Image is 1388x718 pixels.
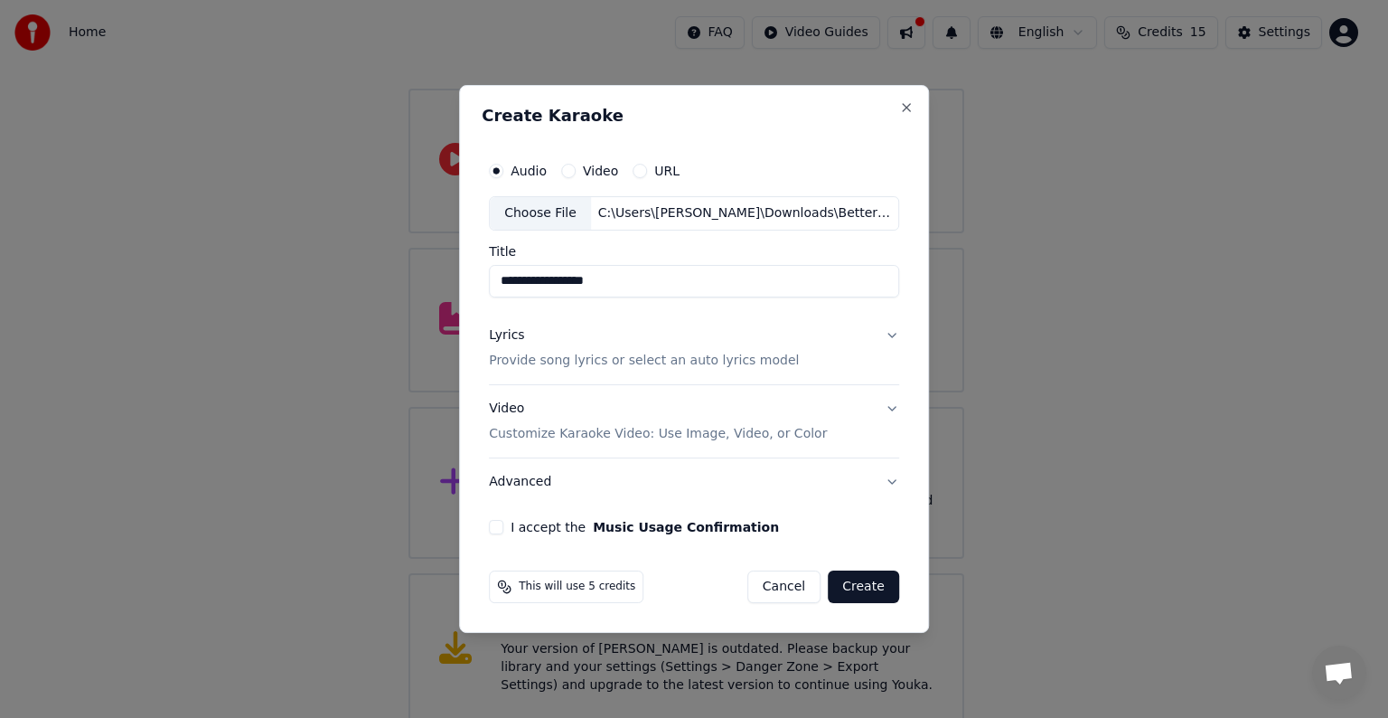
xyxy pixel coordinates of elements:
label: URL [654,165,680,177]
div: Choose File [490,197,591,230]
button: I accept the [593,521,779,534]
button: VideoCustomize Karaoke Video: Use Image, Video, or Color [489,385,899,458]
label: I accept the [511,521,779,534]
label: Title [489,245,899,258]
p: Provide song lyrics or select an auto lyrics model [489,352,799,370]
button: Advanced [489,458,899,505]
h2: Create Karaoke [482,108,906,124]
button: Cancel [747,571,821,603]
p: Customize Karaoke Video: Use Image, Video, or Color [489,425,827,443]
div: Video [489,400,827,443]
div: Lyrics [489,326,524,345]
button: Create [828,571,899,603]
label: Video [583,165,618,177]
button: LyricsProvide song lyrics or select an auto lyrics model [489,312,899,384]
label: Audio [511,165,547,177]
div: C:\Users\[PERSON_NAME]\Downloads\Better than before.mp3 [591,204,898,222]
span: This will use 5 credits [519,580,635,594]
